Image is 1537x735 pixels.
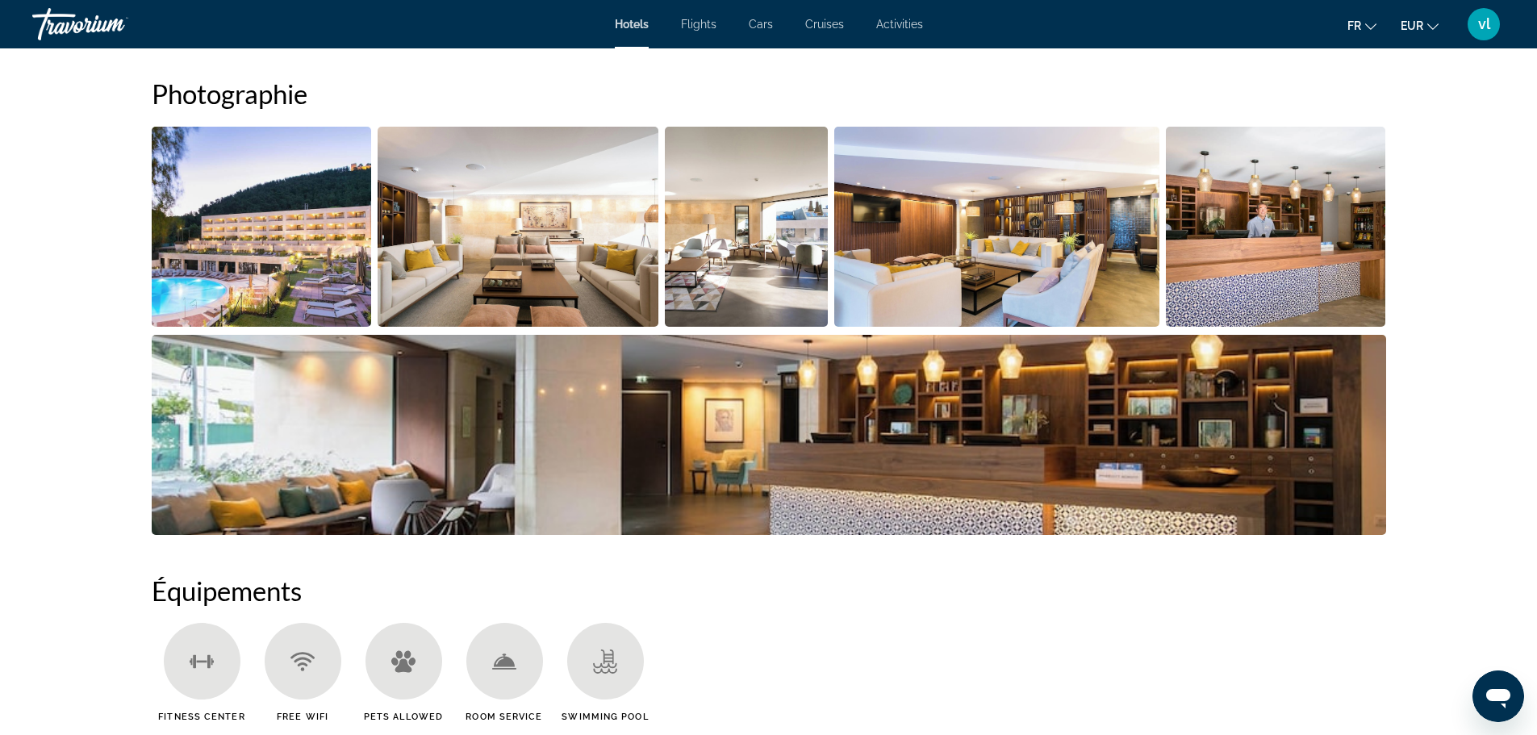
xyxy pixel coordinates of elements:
a: Activities [876,18,923,31]
span: Room Service [466,712,542,722]
span: EUR [1401,19,1423,32]
a: Cruises [805,18,844,31]
button: Open full-screen image slider [152,334,1386,536]
span: Free WiFi [277,712,328,722]
button: Change language [1347,14,1376,37]
a: Hotels [615,18,649,31]
h2: Photographie [152,77,1386,110]
span: Swimming Pool [562,712,648,722]
button: Open full-screen image slider [152,126,372,328]
button: Open full-screen image slider [834,126,1159,328]
a: Flights [681,18,716,31]
button: Open full-screen image slider [665,126,829,328]
iframe: Bouton de lancement de la fenêtre de messagerie [1472,670,1524,722]
button: User Menu [1463,7,1505,41]
button: Open full-screen image slider [1166,126,1386,328]
h2: Équipements [152,574,1386,607]
a: Travorium [32,3,194,45]
button: Change currency [1401,14,1439,37]
a: Cars [749,18,773,31]
span: Pets Allowed [364,712,443,722]
span: vl [1478,16,1490,32]
span: fr [1347,19,1361,32]
button: Open full-screen image slider [378,126,658,328]
span: Fitness Center [158,712,244,722]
